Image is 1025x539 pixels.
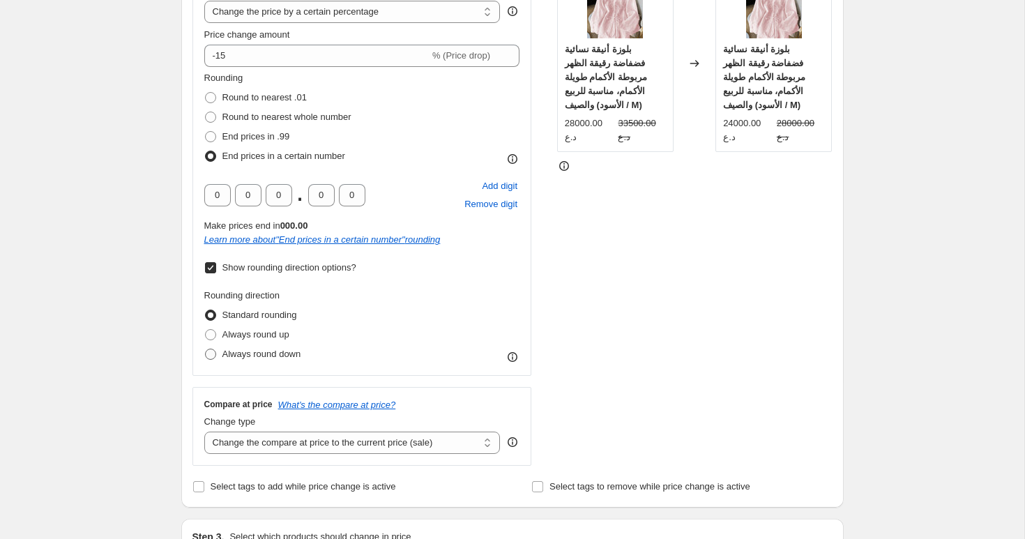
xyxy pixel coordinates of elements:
span: . [296,184,304,206]
span: Change type [204,416,256,427]
button: What's the compare at price? [278,400,396,410]
strike: 33500.00 د.ع [618,116,666,144]
div: 24000.00 د.ع [723,116,771,144]
input: ﹡ [204,184,231,206]
div: 28000.00 د.ع [565,116,613,144]
span: Show rounding direction options? [222,262,356,273]
span: بلوزة أنيقة نسائية فضفاضة رقيقة الظهر مربوطة الأكمام طويلة الأكمام، مناسبة للربيع والصيف (الأسود ... [723,44,805,110]
span: Rounding direction [204,290,280,301]
button: Remove placeholder [462,195,519,213]
div: help [506,4,519,18]
span: Rounding [204,73,243,83]
span: Price change amount [204,29,290,40]
span: Round to nearest .01 [222,92,307,103]
span: Select tags to add while price change is active [211,481,396,492]
strike: 28000.00 د.ع [777,116,825,144]
input: ﹡ [339,184,365,206]
span: بلوزة أنيقة نسائية فضفاضة رقيقة الظهر مربوطة الأكمام طويلة الأكمام، مناسبة للربيع والصيف (الأسود ... [565,44,647,110]
i: Learn more about " End prices in a certain number " rounding [204,234,441,245]
span: Make prices end in [204,220,308,231]
input: -15 [204,45,430,67]
a: Learn more about"End prices in a certain number"rounding [204,234,441,245]
span: Add digit [482,179,517,193]
span: Standard rounding [222,310,297,320]
input: ﹡ [235,184,261,206]
span: End prices in a certain number [222,151,345,161]
h3: Compare at price [204,399,273,410]
span: Select tags to remove while price change is active [549,481,750,492]
span: Remove digit [464,197,517,211]
span: % (Price drop) [432,50,490,61]
span: Always round down [222,349,301,359]
input: ﹡ [266,184,292,206]
span: Round to nearest whole number [222,112,351,122]
span: Always round up [222,329,289,340]
div: help [506,435,519,449]
input: ﹡ [308,184,335,206]
b: 000.00 [280,220,308,231]
button: Add placeholder [480,177,519,195]
span: End prices in .99 [222,131,290,142]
